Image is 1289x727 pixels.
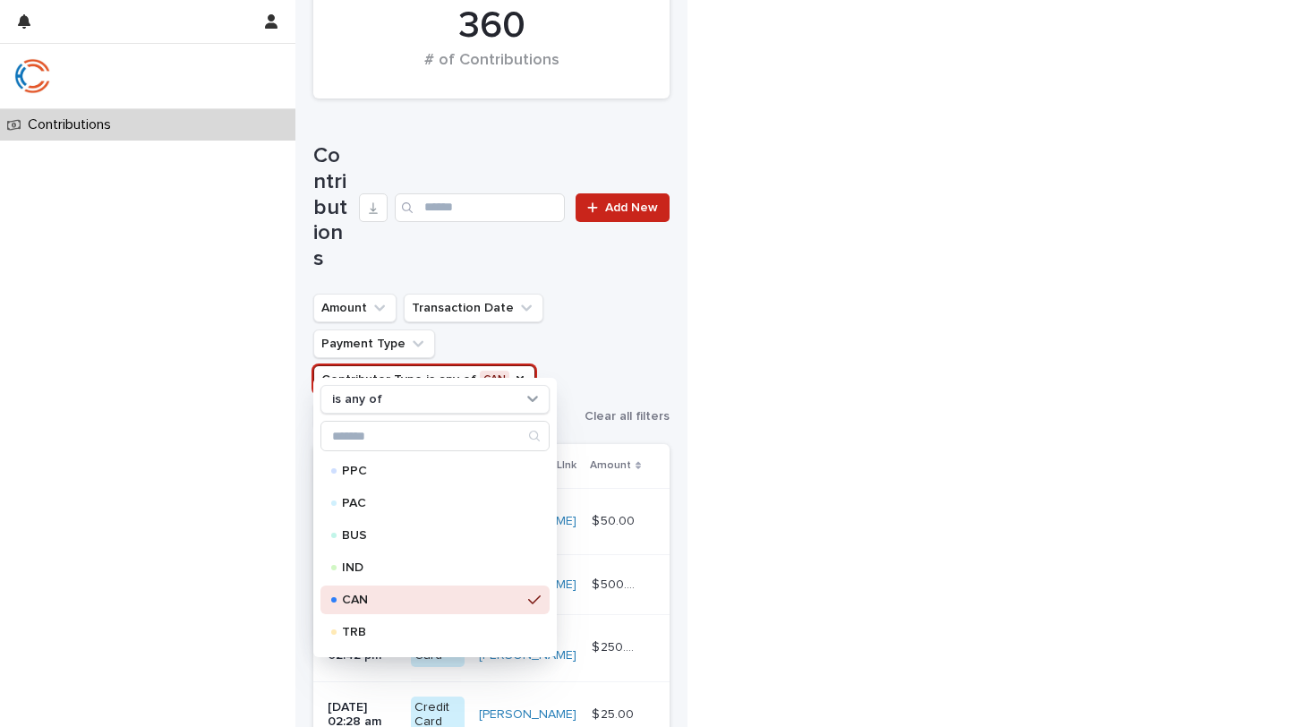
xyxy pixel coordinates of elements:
[577,403,670,430] button: Clear all filters
[342,561,521,574] p: IND
[592,510,638,529] p: $ 50.00
[477,456,576,475] p: Contributor DB LInk
[313,143,352,272] h1: Contributions
[590,456,631,475] p: Amount
[592,574,644,593] p: $ 500.00
[313,365,535,394] button: Contributor Type
[342,497,521,509] p: PAC
[332,392,382,407] p: is any of
[14,58,50,94] img: qJrBEDQOT26p5MY9181R
[321,422,549,450] input: Search
[342,465,521,477] p: PPC
[342,529,521,542] p: BUS
[585,410,670,423] span: Clear all filters
[21,116,125,133] p: Contributions
[320,421,550,451] div: Search
[404,294,543,322] button: Transaction Date
[313,294,397,322] button: Amount
[605,201,658,214] span: Add New
[344,51,639,89] div: # of Contributions
[395,193,565,222] input: Search
[313,329,435,358] button: Payment Type
[592,704,637,723] p: $ 25.00
[576,193,670,222] a: Add New
[342,626,521,638] p: TRB
[342,594,521,606] p: CAN
[592,637,644,655] p: $ 250.00
[344,4,639,48] div: 360
[479,707,576,723] a: [PERSON_NAME]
